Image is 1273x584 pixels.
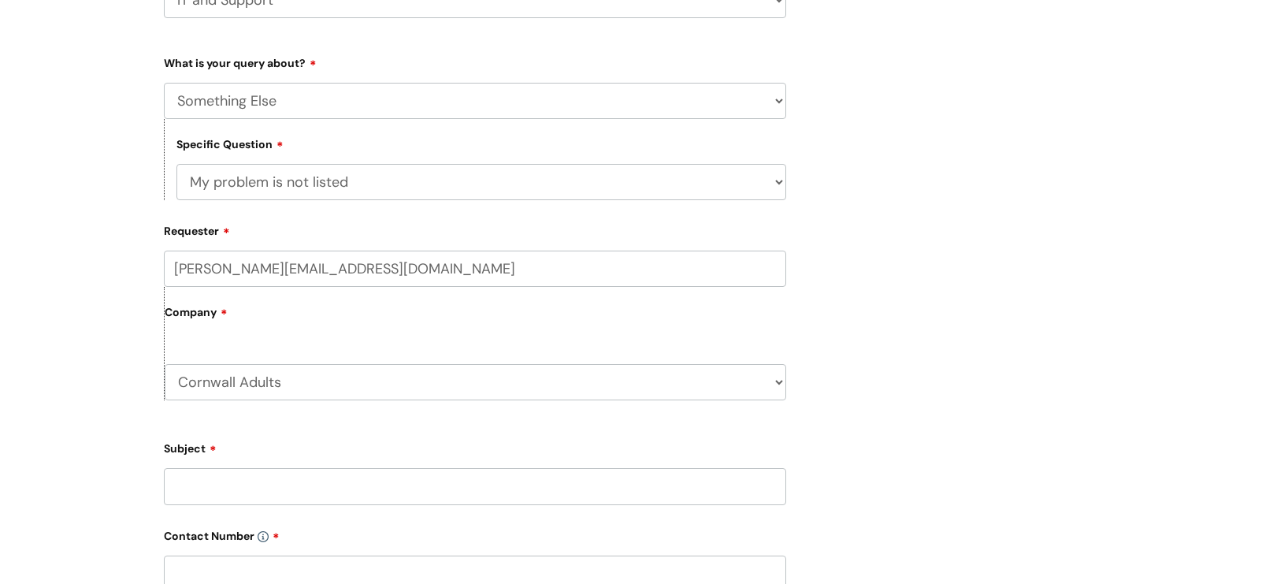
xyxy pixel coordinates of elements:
label: Specific Question [176,136,284,151]
label: Subject [164,437,786,456]
input: Email [164,251,786,287]
label: Contact Number [164,524,786,543]
img: info-icon.svg [258,531,269,542]
label: Company [165,300,786,336]
label: What is your query about? [164,51,786,70]
label: Requester [164,219,786,238]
